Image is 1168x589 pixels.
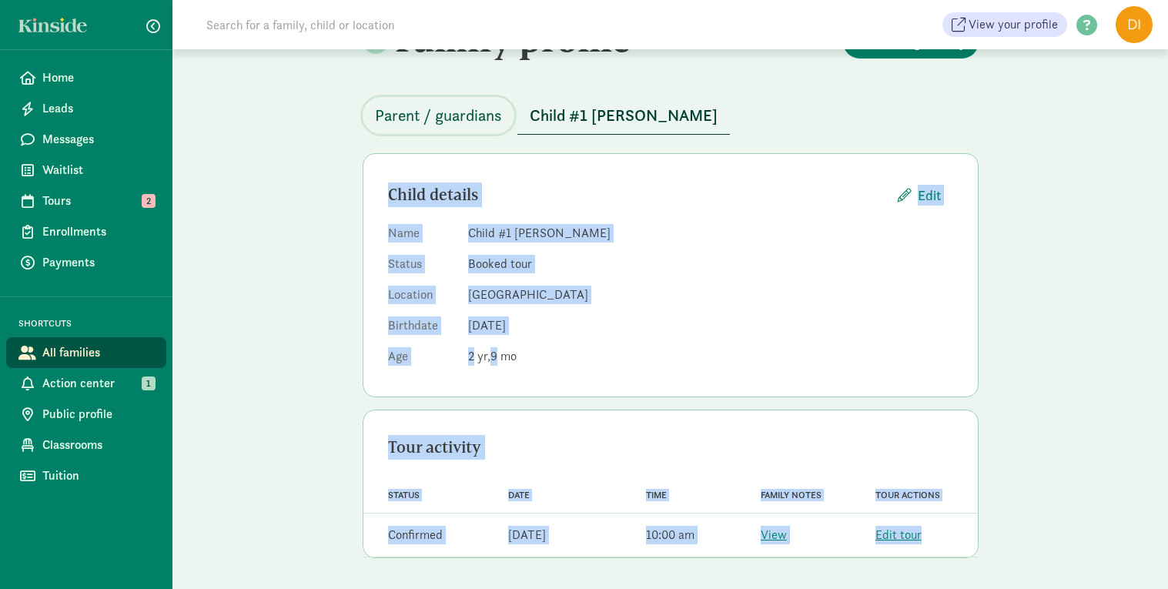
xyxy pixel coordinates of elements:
a: View [761,527,787,543]
dd: [GEOGRAPHIC_DATA] [468,286,953,304]
span: Time [646,490,667,500]
a: Home [6,62,166,93]
dt: Age [388,347,456,372]
span: 9 [490,348,517,364]
span: Action center [42,374,154,393]
button: Child #1 [PERSON_NAME] [517,97,730,135]
a: Child #1 [PERSON_NAME] [517,107,730,125]
span: Family notes [761,490,822,500]
a: Classrooms [6,430,166,460]
a: Tuition [6,460,166,491]
div: Child details [388,182,885,207]
button: Parent / guardians [363,97,514,134]
a: Enrollments [6,216,166,247]
span: Child #1 [PERSON_NAME] [530,103,718,128]
span: Status [388,490,420,500]
a: Waitlist [6,155,166,186]
input: Search for a family, child or location [197,9,629,40]
dt: Birthdate [388,316,456,341]
span: Waitlist [42,161,154,179]
span: Enrollments [42,223,154,241]
span: Parent / guardians [375,103,502,128]
span: Tours [42,192,154,210]
dd: Child #1 [PERSON_NAME] [468,224,953,243]
a: Leads [6,93,166,124]
dt: Name [388,224,456,249]
iframe: Chat Widget [1091,515,1168,589]
a: Messages [6,124,166,155]
span: Home [42,69,154,87]
dt: Location [388,286,456,310]
span: Tour actions [875,490,940,500]
a: View your profile [942,12,1067,37]
span: Date [508,490,530,500]
span: 2 [142,194,156,208]
a: Action center 1 [6,368,166,399]
span: Leads [42,99,154,118]
span: Payments [42,253,154,272]
span: Tuition [42,467,154,485]
div: [DATE] [508,526,546,544]
span: All families [42,343,154,362]
a: Edit tour [875,527,922,543]
div: Confirmed [388,526,443,544]
div: Tour activity [388,435,953,460]
button: Edit [885,179,953,212]
div: 10:00 am [646,526,694,544]
span: 2 [468,348,490,364]
a: Payments [6,247,166,278]
dd: Booked tour [468,255,953,273]
span: [DATE] [468,317,506,333]
a: Public profile [6,399,166,430]
a: Parent / guardians [363,107,514,125]
span: 1 [142,376,156,390]
a: Tours 2 [6,186,166,216]
span: View your profile [969,15,1058,34]
a: All families [6,337,166,368]
dt: Status [388,255,456,279]
span: Edit [918,185,941,206]
span: Messages [42,130,154,149]
span: Public profile [42,405,154,423]
span: Classrooms [42,436,154,454]
h2: Family profile [363,17,668,60]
